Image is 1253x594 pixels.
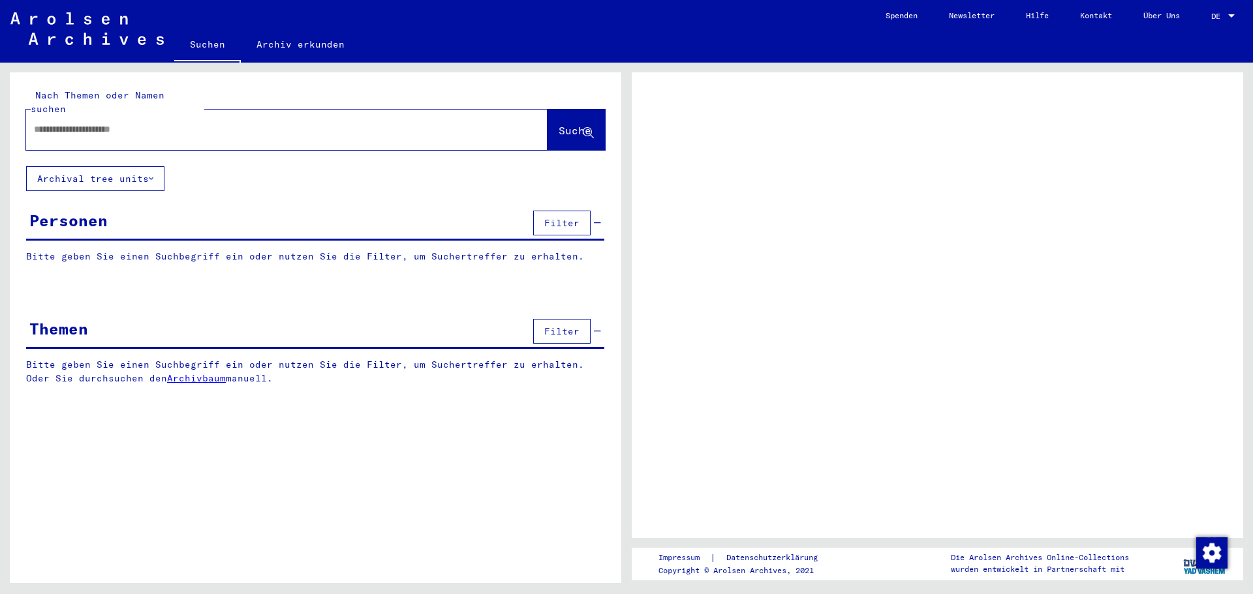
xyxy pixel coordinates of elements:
[544,217,580,229] span: Filter
[951,563,1129,575] p: wurden entwickelt in Partnerschaft mit
[26,166,164,191] button: Archival tree units
[26,250,604,263] p: Bitte geben Sie einen Suchbegriff ein oder nutzen Sie die Filter, um Suchertreffer zu erhalten.
[1196,537,1228,569] img: Zustimmung ändern
[548,110,605,150] button: Suche
[533,211,591,235] button: Filter
[26,358,605,385] p: Bitte geben Sie einen Suchbegriff ein oder nutzen Sie die Filter, um Suchertreffer zu erhalten. O...
[1211,12,1226,21] span: DE
[174,29,241,63] a: Suchen
[10,12,164,45] img: Arolsen_neg.svg
[658,565,833,576] p: Copyright © Arolsen Archives, 2021
[241,29,360,60] a: Archiv erkunden
[29,317,88,340] div: Themen
[559,124,591,137] span: Suche
[658,551,710,565] a: Impressum
[1196,537,1227,568] div: Zustimmung ändern
[533,319,591,344] button: Filter
[167,372,226,384] a: Archivbaum
[31,89,164,115] mat-label: Nach Themen oder Namen suchen
[544,325,580,337] span: Filter
[658,551,833,565] div: |
[1181,547,1230,580] img: yv_logo.png
[951,552,1129,563] p: Die Arolsen Archives Online-Collections
[716,551,833,565] a: Datenschutzerklärung
[29,209,108,232] div: Personen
